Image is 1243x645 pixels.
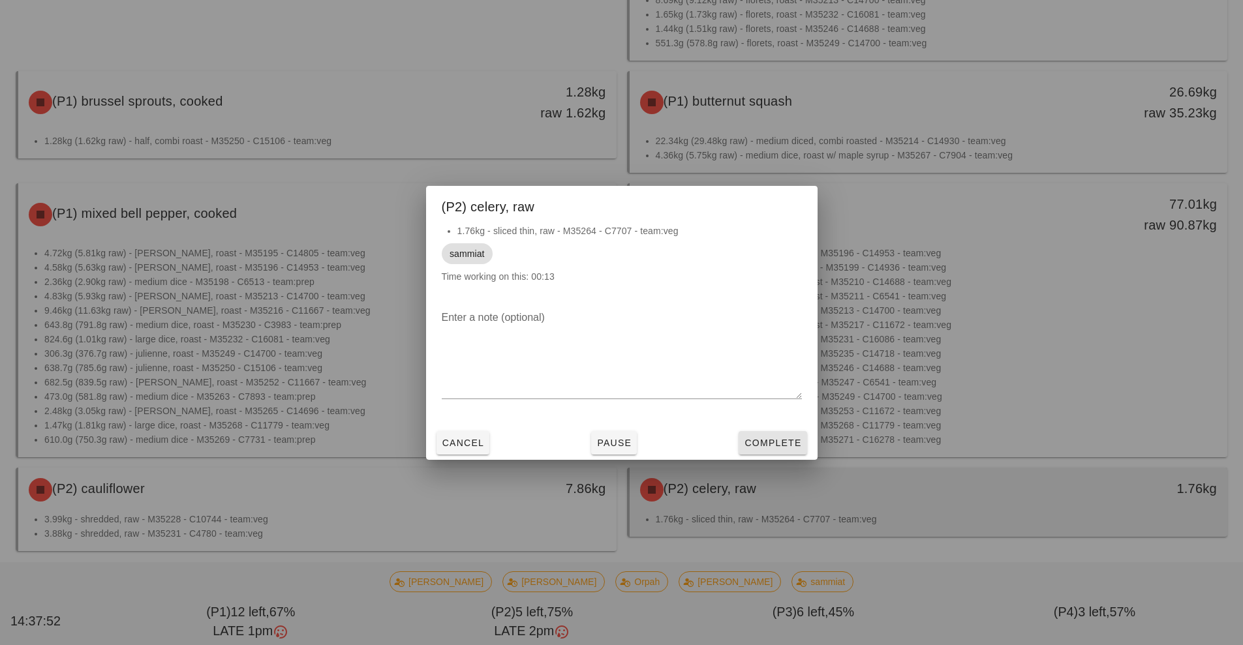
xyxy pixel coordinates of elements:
span: Complete [744,438,801,448]
div: (P2) celery, raw [426,186,818,224]
li: 1.76kg - sliced thin, raw - M35264 - C7707 - team:veg [457,224,802,238]
span: sammiat [450,243,485,264]
button: Complete [739,431,806,455]
button: Pause [591,431,637,455]
span: Pause [596,438,632,448]
div: Time working on this: 00:13 [426,224,818,297]
span: Cancel [442,438,485,448]
button: Cancel [437,431,490,455]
